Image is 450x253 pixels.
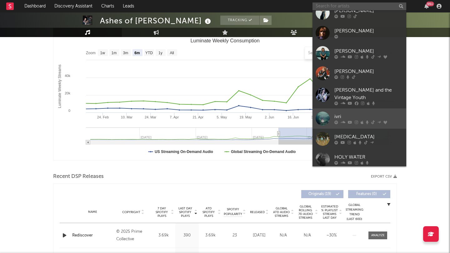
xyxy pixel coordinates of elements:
div: Global Streaming Trend (Last 60D) [345,203,364,222]
span: ATD Spotify Plays [200,207,217,218]
text: 10. Mar [121,115,133,119]
svg: Luminate Weekly Consumption [53,36,397,160]
text: 5. May [217,115,227,119]
span: Global ATD Audio Streams [273,207,290,218]
a: [PERSON_NAME] [312,2,406,23]
span: Recent DSP Releases [53,173,104,180]
text: US Streaming On-Demand Audio [155,150,213,154]
text: 0 [68,109,70,112]
div: [MEDICAL_DATA] [334,133,403,141]
div: [PERSON_NAME] [334,27,403,35]
div: [PERSON_NAME] and the Vintage Youth [334,87,403,102]
div: 390 [177,232,197,239]
div: HOLY WATER [334,153,403,161]
text: 24. Mar [145,115,157,119]
button: 99+ [424,4,429,9]
button: Export CSV [371,175,397,179]
a: ivri [312,108,406,129]
div: 3.69k [153,232,174,239]
span: Features ( 0 ) [352,192,381,196]
text: Luminate Weekly Consumption [190,38,259,43]
div: [PERSON_NAME] [334,47,403,55]
div: N/A [297,232,318,239]
span: Spotify Popularity [224,207,242,217]
span: Released [250,210,265,214]
text: 24. Feb [97,115,109,119]
div: [PERSON_NAME] [334,68,403,75]
text: 20k [65,91,70,95]
text: 19. May [239,115,252,119]
span: Global Rolling 7D Audio Streams [297,205,314,220]
div: ~ 30 % [321,232,342,239]
input: Search by song name or URL [305,51,371,56]
div: Name [72,210,113,214]
text: Luminate Weekly Streams [57,64,62,108]
a: HOLY WATER [312,149,406,169]
button: Originals(19) [301,190,343,198]
span: Copyright [122,210,140,214]
text: Global Streaming On-Demand Audio [231,150,296,154]
a: [PERSON_NAME] [312,43,406,63]
text: 21. Apr [192,115,203,119]
div: [DATE] [249,232,270,239]
button: Tracking [220,16,259,25]
div: 99 + [426,2,434,6]
span: Originals ( 19 ) [305,192,334,196]
text: 30. Jun [311,115,322,119]
div: Ashes of [PERSON_NAME] [100,16,212,26]
div: [PERSON_NAME] [334,7,403,14]
text: 7. Apr [170,115,179,119]
a: [PERSON_NAME] and the Vintage Youth [312,84,406,108]
input: Search for artists [312,2,406,10]
a: [MEDICAL_DATA] [312,129,406,149]
text: 2. Jun [265,115,274,119]
span: Last Day Spotify Plays [177,207,193,218]
text: 40k [65,74,70,78]
div: © 2025 Prime Collective [116,228,150,243]
div: 23 [224,232,246,239]
div: 3.69k [200,232,221,239]
a: [PERSON_NAME] [312,23,406,43]
a: Rediscover [72,232,113,239]
button: Features(0) [348,190,390,198]
span: 7 Day Spotify Plays [153,207,170,218]
span: Estimated % Playlist Streams Last Day [321,205,338,220]
text: 16. Jun [287,115,299,119]
a: [PERSON_NAME] [312,63,406,84]
div: N/A [273,232,294,239]
div: ivri [334,113,403,120]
